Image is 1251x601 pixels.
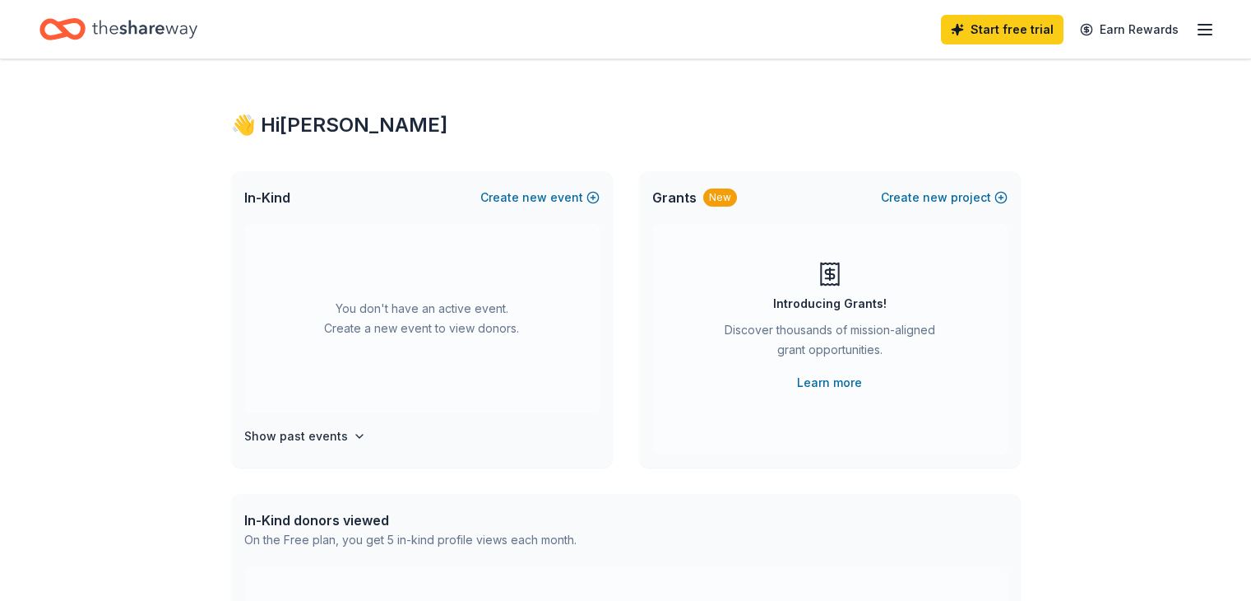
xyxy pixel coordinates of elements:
[652,188,697,207] span: Grants
[718,320,942,366] div: Discover thousands of mission-aligned grant opportunities.
[244,188,290,207] span: In-Kind
[244,426,348,446] h4: Show past events
[244,510,577,530] div: In-Kind donors viewed
[244,224,600,413] div: You don't have an active event. Create a new event to view donors.
[1070,15,1188,44] a: Earn Rewards
[231,112,1021,138] div: 👋 Hi [PERSON_NAME]
[39,10,197,49] a: Home
[522,188,547,207] span: new
[244,426,366,446] button: Show past events
[797,373,862,393] a: Learn more
[923,188,948,207] span: new
[773,294,887,314] div: Introducing Grants!
[480,188,600,207] button: Createnewevent
[941,15,1063,44] a: Start free trial
[881,188,1008,207] button: Createnewproject
[244,530,577,550] div: On the Free plan, you get 5 in-kind profile views each month.
[703,189,737,207] div: New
